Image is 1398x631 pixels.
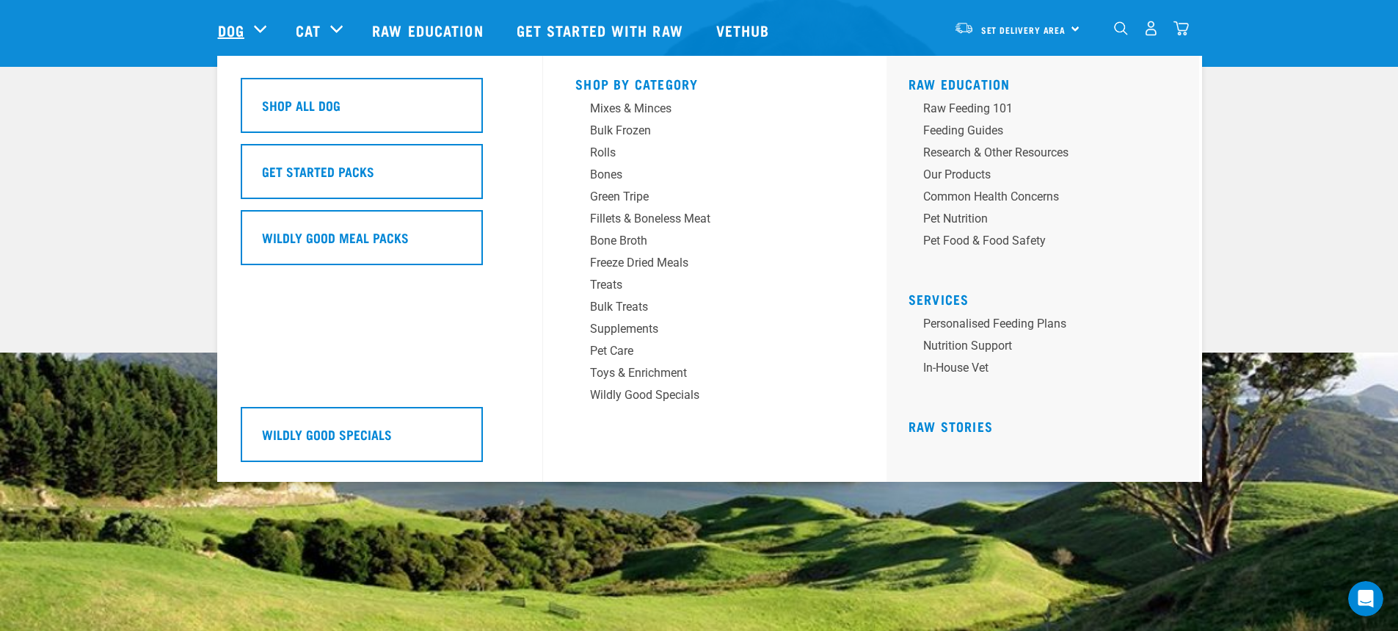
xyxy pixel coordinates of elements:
a: Rolls [575,144,854,166]
a: Raw Feeding 101 [909,100,1187,122]
div: Freeze Dried Meals [590,254,819,272]
h5: Services [909,292,1187,303]
a: Wildly Good Specials [575,386,854,408]
a: Our Products [909,166,1187,188]
a: Green Tripe [575,188,854,210]
div: Common Health Concerns [923,188,1152,206]
a: Bones [575,166,854,188]
div: Pet Nutrition [923,210,1152,228]
div: Green Tripe [590,188,819,206]
div: Rolls [590,144,819,162]
div: Pet Food & Food Safety [923,232,1152,250]
a: Pet Food & Food Safety [909,232,1187,254]
a: Supplements [575,320,854,342]
a: Pet Care [575,342,854,364]
a: Wildly Good Specials [241,407,520,473]
div: Mixes & Minces [590,100,819,118]
div: Supplements [590,320,819,338]
div: Bone Broth [590,232,819,250]
a: Feeding Guides [909,122,1187,144]
a: Fillets & Boneless Meat [575,210,854,232]
span: Set Delivery Area [981,27,1066,32]
a: Get started with Raw [502,1,702,60]
a: Pet Nutrition [909,210,1187,232]
div: Bulk Frozen [590,122,819,140]
a: Raw Education [909,80,1011,87]
a: Shop All Dog [241,78,520,144]
a: Wildly Good Meal Packs [241,210,520,276]
h5: Shop By Category [575,76,854,88]
a: Treats [575,276,854,298]
div: Pet Care [590,342,819,360]
a: Bulk Treats [575,298,854,320]
a: Raw Education [357,1,501,60]
a: Toys & Enrichment [575,364,854,386]
a: Vethub [702,1,788,60]
div: Bulk Treats [590,298,819,316]
h5: Shop All Dog [262,95,341,115]
a: Raw Stories [909,422,993,430]
h5: Get Started Packs [262,162,374,181]
div: Bones [590,166,819,184]
img: van-moving.png [954,21,974,35]
div: Toys & Enrichment [590,364,819,382]
img: home-icon-1@2x.png [1114,21,1128,35]
a: Bulk Frozen [575,122,854,144]
div: Feeding Guides [923,122,1152,140]
a: Cat [296,19,321,41]
h5: Wildly Good Meal Packs [262,228,409,247]
a: In-house vet [909,359,1187,381]
div: Our Products [923,166,1152,184]
a: Mixes & Minces [575,100,854,122]
a: Personalised Feeding Plans [909,315,1187,337]
a: Freeze Dried Meals [575,254,854,276]
a: Common Health Concerns [909,188,1187,210]
div: Wildly Good Specials [590,386,819,404]
div: Research & Other Resources [923,144,1152,162]
img: user.png [1143,21,1159,36]
a: Get Started Packs [241,144,520,210]
div: Raw Feeding 101 [923,100,1152,118]
div: Fillets & Boneless Meat [590,210,819,228]
h5: Wildly Good Specials [262,425,392,444]
a: Research & Other Resources [909,144,1187,166]
iframe: Intercom live chat [1348,581,1383,616]
a: Dog [218,19,244,41]
a: Nutrition Support [909,337,1187,359]
a: Bone Broth [575,232,854,254]
div: Treats [590,276,819,294]
img: home-icon@2x.png [1173,21,1189,36]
